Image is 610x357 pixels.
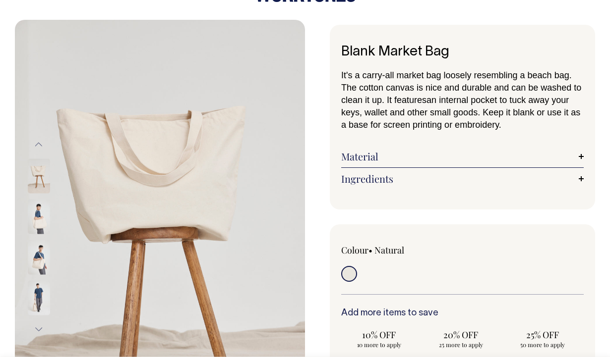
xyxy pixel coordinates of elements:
[28,240,50,274] img: natural
[341,45,584,60] h1: Blank Market Bag
[31,134,46,156] button: Previous
[28,199,50,234] img: natural
[428,329,494,341] span: 20% OFF
[341,308,584,318] h6: Add more items to save
[374,244,404,256] label: Natural
[341,244,438,256] div: Colour
[341,173,584,185] a: Ingredients
[28,158,50,193] img: natural
[346,341,412,349] span: 10 more to apply
[341,70,581,105] span: It's a carry-all market bag loosely resembling a beach bag. The cotton canvas is nice and durable...
[428,341,494,349] span: 25 more to apply
[510,341,576,349] span: 50 more to apply
[389,95,427,105] span: t features
[341,326,417,352] input: 10% OFF 10 more to apply
[368,244,372,256] span: •
[341,95,580,130] span: an internal pocket to tuck away your keys, wallet and other small goods. Keep it blank or use it ...
[423,326,499,352] input: 20% OFF 25 more to apply
[28,280,50,315] img: natural
[510,329,576,341] span: 25% OFF
[341,151,584,162] a: Material
[346,329,412,341] span: 10% OFF
[31,318,46,340] button: Next
[505,326,581,352] input: 25% OFF 50 more to apply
